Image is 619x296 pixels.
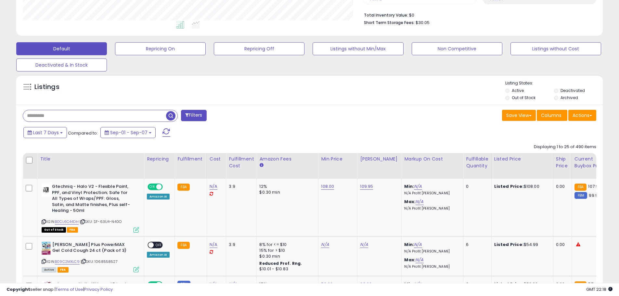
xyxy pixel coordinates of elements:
div: Amazon AI [147,194,170,199]
div: Current Buybox Price [574,156,608,169]
b: Max: [404,199,416,205]
div: 0 [466,184,486,189]
b: Min: [404,241,414,248]
a: 108.00 [321,183,334,190]
small: FBM [574,192,587,199]
div: 12% [259,184,313,189]
small: Amazon Fees. [259,162,263,168]
div: Repricing [147,156,172,162]
div: Amazon AI [147,252,170,258]
button: Columns [537,110,567,121]
a: 109.95 [360,183,373,190]
p: N/A Profit [PERSON_NAME] [404,191,458,196]
a: N/A [414,241,422,248]
span: FBA [58,267,69,273]
a: N/A [210,241,217,248]
a: Privacy Policy [84,286,113,292]
div: 0.00 [556,242,567,248]
button: Default [16,42,107,55]
a: N/A [414,183,422,190]
div: $54.99 [494,242,548,248]
label: Out of Stock [512,95,535,100]
div: Displaying 1 to 25 of 490 items [534,144,596,150]
div: [PERSON_NAME] [360,156,399,162]
span: 107.99 [588,183,601,189]
span: | SKU: 1068558527 [81,259,118,264]
div: Fulfillment [177,156,204,162]
div: Amazon Fees [259,156,316,162]
div: $0.30 min [259,189,313,195]
span: | SKU: SF-63U4-N40O [80,219,122,224]
b: Listed Price: [494,183,524,189]
div: Min Price [321,156,355,162]
li: $0 [364,11,591,19]
button: Repricing On [115,42,206,55]
a: Terms of Use [56,286,83,292]
button: Save View [502,110,536,121]
label: Active [512,88,524,93]
p: Listing States: [505,80,603,86]
div: Cost [210,156,224,162]
b: Max: [404,257,416,263]
div: 3.9 [229,184,251,189]
span: All listings that are currently out of stock and unavailable for purchase on Amazon [42,227,66,233]
div: Fulfillment Cost [229,156,254,169]
button: Sep-01 - Sep-07 [100,127,156,138]
span: $30.05 [416,19,430,26]
th: The percentage added to the cost of goods (COGS) that forms the calculator for Min & Max prices. [402,153,463,179]
a: B0CL6C44DH [55,219,79,225]
button: Actions [568,110,596,121]
span: Columns [541,112,561,119]
h5: Listings [34,83,59,92]
div: 6 [466,242,486,248]
a: N/A [416,257,423,263]
div: $108.00 [494,184,548,189]
div: Title [40,156,141,162]
strong: Copyright [6,286,30,292]
div: ASIN: [42,184,139,232]
span: Sep-01 - Sep-07 [110,129,148,136]
a: N/A [360,241,368,248]
span: ON [148,184,156,190]
p: N/A Profit [PERSON_NAME] [404,206,458,211]
div: 15% for > $10 [259,248,313,253]
div: Ship Price [556,156,569,169]
div: $0.30 min [259,253,313,259]
a: N/A [210,183,217,190]
b: Min: [404,183,414,189]
b: [PERSON_NAME] Plus PowerMAX Gel Cold Cough 24 ct (Pack of 3) [52,242,131,255]
span: All listings currently available for purchase on Amazon [42,267,57,273]
div: Markup on Cost [404,156,460,162]
div: 0.00 [556,184,567,189]
p: N/A Profit [PERSON_NAME] [404,264,458,269]
button: Listings without Min/Max [313,42,403,55]
div: ASIN: [42,242,139,272]
b: Reduced Prof. Rng. [259,261,302,266]
span: 99.95 [589,192,600,199]
div: seller snap | | [6,287,113,293]
img: 51yS+93NpGL._SL40_.jpg [42,242,51,255]
button: Last 7 Days [23,127,67,138]
div: 3.9 [229,242,251,248]
a: B09C2MXLC9 [55,259,80,264]
button: Filters [181,110,206,121]
small: FBA [177,184,189,191]
span: Compared to: [68,130,98,136]
p: N/A Profit [PERSON_NAME] [404,249,458,254]
b: Gtechniq - Halo V2 - Flexible Paint, PPF, and Vinyl Protection; Safe for All Types of Wraps/PPF: ... [52,184,131,215]
b: Total Inventory Value: [364,12,408,18]
span: Last 7 Days [33,129,59,136]
div: $10.01 - $10.83 [259,266,313,272]
button: Repricing Off [214,42,304,55]
b: Listed Price: [494,241,524,248]
button: Non Competitive [412,42,502,55]
button: Listings without Cost [510,42,601,55]
a: N/A [321,241,329,248]
small: FBA [574,184,587,191]
div: Fulfillable Quantity [466,156,488,169]
span: OFF [154,242,164,248]
img: 310El5ylPgL._SL40_.jpg [42,184,50,197]
label: Archived [561,95,578,100]
span: OFF [162,184,172,190]
span: FBA [67,227,78,233]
